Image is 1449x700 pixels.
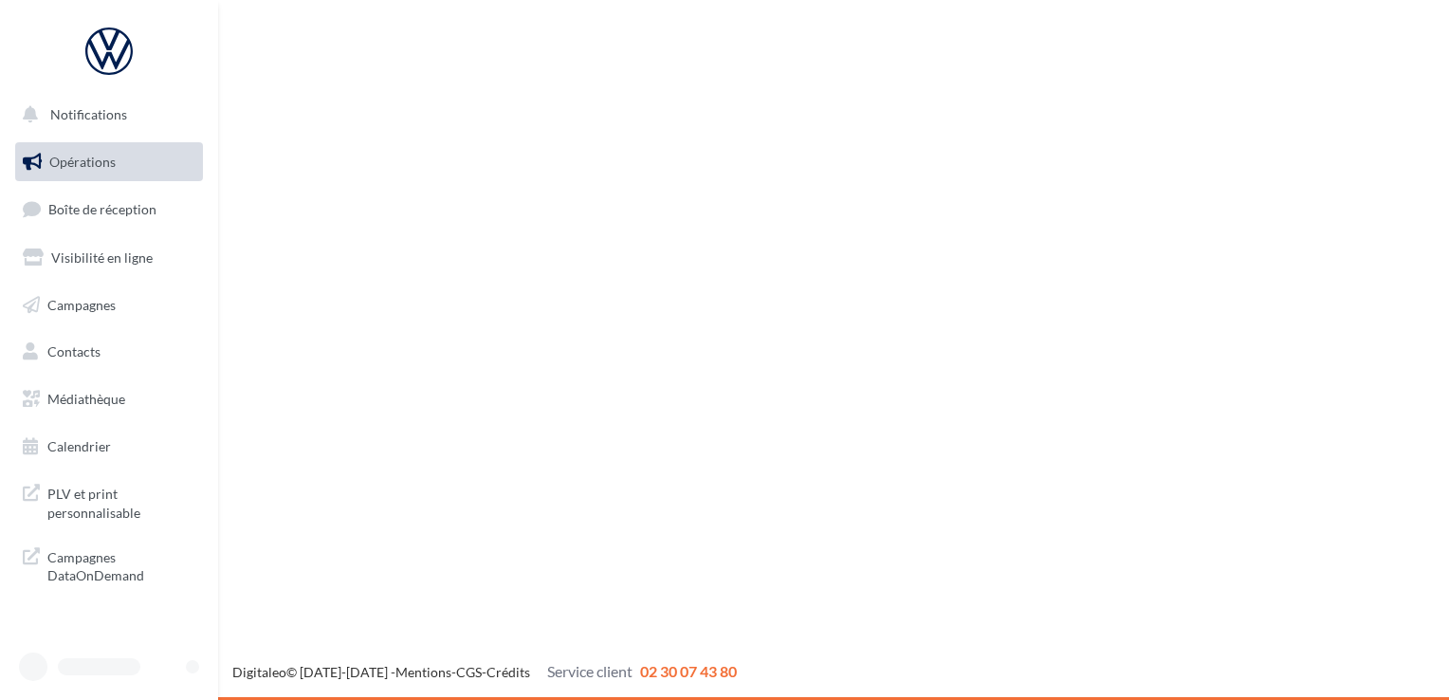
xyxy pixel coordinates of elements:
[47,481,195,522] span: PLV et print personnalisable
[47,296,116,312] span: Campagnes
[49,154,116,170] span: Opérations
[11,238,207,278] a: Visibilité en ligne
[11,142,207,182] a: Opérations
[395,664,451,680] a: Mentions
[640,662,737,680] span: 02 30 07 43 80
[47,544,195,585] span: Campagnes DataOnDemand
[232,664,737,680] span: © [DATE]-[DATE] - - -
[11,537,207,593] a: Campagnes DataOnDemand
[11,379,207,419] a: Médiathèque
[11,189,207,230] a: Boîte de réception
[11,95,199,135] button: Notifications
[51,249,153,266] span: Visibilité en ligne
[486,664,530,680] a: Crédits
[47,343,101,359] span: Contacts
[11,473,207,529] a: PLV et print personnalisable
[11,286,207,325] a: Campagnes
[547,662,633,680] span: Service client
[11,332,207,372] a: Contacts
[47,438,111,454] span: Calendrier
[456,664,482,680] a: CGS
[47,391,125,407] span: Médiathèque
[48,201,156,217] span: Boîte de réception
[50,106,127,122] span: Notifications
[232,664,286,680] a: Digitaleo
[11,427,207,467] a: Calendrier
